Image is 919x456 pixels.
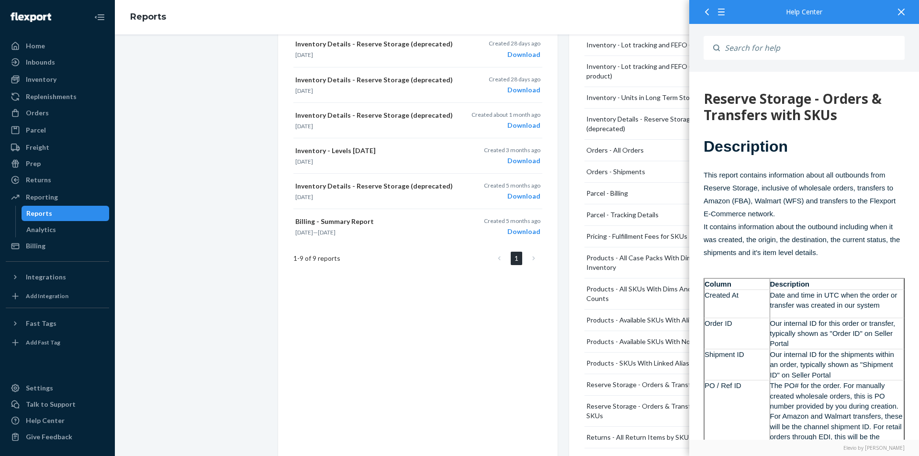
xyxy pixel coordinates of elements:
div: Reserve Storage - Orders & Transfers with SKUs [586,401,729,421]
a: Analytics [22,222,110,237]
button: Products - Available SKUs With No Aliases [584,331,740,353]
div: Fast Tags [26,319,56,328]
button: Products - All SKUs With Dims And Alias Counts [584,278,740,310]
div: Download [484,191,540,201]
button: Give Feedback [6,429,109,445]
div: Inbounds [26,57,55,67]
span: This report contains information about all outbounds from Reserve Storage, inclusive of wholesale... [14,97,215,148]
button: Inventory Details - Reserve Storage (deprecated)[DATE]Created 5 months agoDownload [293,174,542,209]
a: Returns [6,172,109,188]
div: Parcel - Billing [586,189,628,198]
span: It contains information about the outbound including when it was created, the origin, the destina... [14,148,215,187]
button: Products - Available SKUs With Alias Counts [584,310,740,331]
div: Download [471,121,540,130]
div: Parcel [26,125,46,135]
td: Retailer [15,381,81,433]
p: Inventory Details - Reserve Storage (deprecated) [295,75,457,85]
strong: Description [81,208,121,216]
p: Inventory - Levels [DATE] [295,146,457,156]
time: [DATE] [295,122,313,130]
a: Prep [6,156,109,171]
p: Billing - Summary Report [295,217,457,226]
time: [DATE] [295,158,313,165]
div: Pricing - Fulfillment Fees for SKUs [586,232,687,241]
div: Download [489,50,540,59]
a: Replenishments [6,89,109,104]
div: Inventory - Units in Long Term Storage [586,93,703,102]
div: Orders - Shipments [586,167,645,177]
input: Search [720,36,905,60]
div: Help Center [704,9,905,15]
td: The PO# for the order. For manually created wholesale orders, this is PO number provided by you d... [80,309,215,381]
button: Inventory - Levels [DATE][DATE]Created 3 months agoDownload [293,138,542,174]
a: Reports [130,11,166,22]
a: Reports [22,206,110,221]
div: Inventory - Lot tracking and FEFO (single product) [586,62,729,81]
a: Inbounds [6,55,109,70]
button: Close Navigation [90,8,109,27]
span: 1 - 9 of 9 reports [293,254,340,263]
td: PO / Ref ID [15,309,81,381]
div: Products - All Case Packs With Dims And Inventory [586,253,729,272]
div: Orders - All Orders [586,145,644,155]
div: Add Fast Tag [26,338,60,346]
div: Freight [26,143,49,152]
button: Inventory - Lot tracking and FEFO (single product) [584,56,740,87]
a: Reporting [6,189,109,205]
td: Our internal ID for this order or transfer, typically shown as "Order ID" on Seller Portal [80,246,215,277]
div: Reporting [26,192,58,202]
span: Description [14,66,99,83]
span: Chat [21,7,41,15]
div: Download [484,156,540,166]
div: Products - Available SKUs With Alias Counts [586,315,720,325]
a: Inventory [6,72,109,87]
button: Reserve Storage - Orders & Transfers with SKUs [584,396,740,427]
button: Orders - All Orders [584,140,740,161]
a: Orders [6,105,109,121]
p: — [295,228,457,236]
div: Returns [26,175,51,185]
button: Pricing - Fulfillment Fees for SKUs [584,226,740,247]
div: Products - SKUs With Linked Aliases [586,358,696,368]
div: Download [489,85,540,95]
div: Reserve Storage - Orders & Transfers [586,380,700,389]
p: Created 5 months ago [484,181,540,189]
button: Inventory Details - Reserve Storage (deprecated)[DATE]Created 28 days agoDownload [293,32,542,67]
a: Page 1 is your current page [511,252,522,265]
p: Inventory Details - Reserve Storage (deprecated) [295,181,457,191]
p: Created 3 months ago [484,146,540,154]
button: Parcel - Tracking Details [584,204,740,226]
p: Inventory Details - Reserve Storage (deprecated) [295,111,457,120]
div: Parcel - Tracking Details [586,210,659,220]
time: [DATE] [318,229,336,236]
div: Inventory [26,75,56,84]
div: Returns - All Return Items by SKUs [586,433,692,442]
div: Home [26,41,45,51]
p: Created 5 months ago [484,217,540,225]
button: Inventory - Units in Long Term Storage [584,87,740,109]
div: Inventory Details - Reserve Storage (deprecated) [586,114,729,133]
p: Created about 1 month ago [471,111,540,119]
a: Add Fast Tag [6,335,109,350]
div: Settings [26,383,53,393]
td: The channel the order is shipped to. This could be "Flexport Ecom", "Wholesale order", "Amazon", ... [80,381,215,433]
a: Elevio by [PERSON_NAME] [704,445,905,451]
button: Products - All Case Packs With Dims And Inventory [584,247,740,278]
time: [DATE] [295,51,313,58]
a: Billing [6,238,109,254]
time: [DATE] [295,229,313,236]
ol: breadcrumbs [123,3,174,31]
div: Replenishments [26,92,77,101]
h4: Reserve Storage - Orders and Transfers [14,63,215,86]
a: Add Integration [6,289,109,304]
div: Reports [26,209,52,218]
div: Billing [26,241,45,251]
div: Give Feedback [26,432,72,442]
a: Settings [6,380,109,396]
div: Download [484,227,540,236]
div: Add Integration [26,292,68,300]
a: Parcel [6,122,109,138]
button: Talk to Support [6,397,109,412]
td: Date and time in UTC when the order or transfer was created in our system [80,218,215,246]
td: Order ID [15,246,81,277]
